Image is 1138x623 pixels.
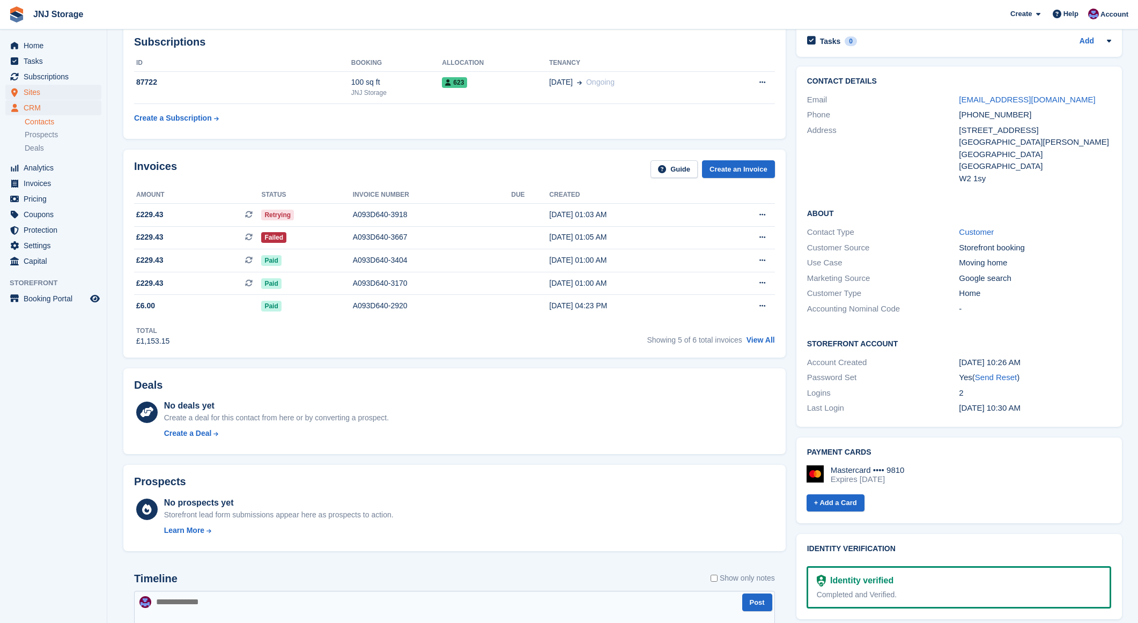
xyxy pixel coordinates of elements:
[747,336,775,344] a: View All
[24,38,88,53] span: Home
[88,292,101,305] a: Preview store
[549,187,712,204] th: Created
[139,596,151,608] img: Jonathan Scrase
[511,187,549,204] th: Due
[959,303,1111,315] div: -
[647,336,742,344] span: Showing 5 of 6 total invoices
[959,227,994,236] a: Customer
[24,291,88,306] span: Booking Portal
[586,78,615,86] span: Ongoing
[959,357,1111,369] div: [DATE] 10:26 AM
[29,5,87,23] a: JNJ Storage
[549,278,712,289] div: [DATE] 01:00 AM
[24,160,88,175] span: Analytics
[261,278,281,289] span: Paid
[1063,9,1078,19] span: Help
[261,210,294,220] span: Retrying
[25,117,101,127] a: Contacts
[25,143,44,153] span: Deals
[136,300,155,311] span: £6.00
[134,160,177,178] h2: Invoices
[807,272,959,285] div: Marketing Source
[817,589,1101,600] div: Completed and Verified.
[24,191,88,206] span: Pricing
[959,173,1111,185] div: W2 1sy
[5,238,101,253] a: menu
[164,509,394,521] div: Storefront lead form submissions appear here as prospects to action.
[1100,9,1128,20] span: Account
[353,187,512,204] th: Invoice number
[24,100,88,115] span: CRM
[261,301,281,311] span: Paid
[136,209,164,220] span: £229.43
[164,428,212,439] div: Create a Deal
[5,85,101,100] a: menu
[10,278,107,288] span: Storefront
[136,278,164,289] span: £229.43
[134,187,261,204] th: Amount
[959,160,1111,173] div: [GEOGRAPHIC_DATA]
[5,207,101,222] a: menu
[25,130,58,140] span: Prospects
[442,77,467,88] span: 623
[5,54,101,69] a: menu
[9,6,25,23] img: stora-icon-8386f47178a22dfd0bd8f6a31ec36ba5ce8667c1dd55bd0f319d3a0aa187defe.svg
[353,300,512,311] div: A093D640-2920
[5,160,101,175] a: menu
[24,69,88,84] span: Subscriptions
[134,476,186,488] h2: Prospects
[549,232,712,243] div: [DATE] 01:05 AM
[351,88,442,98] div: JNJ Storage
[24,85,88,100] span: Sites
[959,242,1111,254] div: Storefront booking
[134,113,212,124] div: Create a Subscription
[959,372,1111,384] div: Yes
[351,77,442,88] div: 100 sq ft
[136,255,164,266] span: £229.43
[1010,9,1032,19] span: Create
[5,254,101,269] a: menu
[5,100,101,115] a: menu
[25,143,101,154] a: Deals
[134,379,162,391] h2: Deals
[702,160,775,178] a: Create an Invoice
[24,254,88,269] span: Capital
[353,255,512,266] div: A093D640-3404
[164,428,389,439] a: Create a Deal
[5,222,101,238] a: menu
[24,207,88,222] span: Coupons
[807,545,1111,553] h2: Identity verification
[164,412,389,424] div: Create a deal for this contact from here or by converting a prospect.
[5,69,101,84] a: menu
[353,278,512,289] div: A093D640-3170
[25,129,101,140] a: Prospects
[24,176,88,191] span: Invoices
[549,55,717,72] th: Tenancy
[807,207,1111,218] h2: About
[164,496,394,509] div: No prospects yet
[353,232,512,243] div: A093D640-3667
[164,525,204,536] div: Learn More
[959,257,1111,269] div: Moving home
[1080,35,1094,48] a: Add
[549,77,573,88] span: [DATE]
[820,36,841,46] h2: Tasks
[807,494,864,512] a: + Add a Card
[134,55,351,72] th: ID
[5,291,101,306] a: menu
[24,238,88,253] span: Settings
[261,255,281,266] span: Paid
[817,575,826,587] img: Identity Verification Ready
[136,326,169,336] div: Total
[975,373,1017,382] a: Send Reset
[164,399,389,412] div: No deals yet
[959,272,1111,285] div: Google search
[807,465,824,483] img: Mastercard Logo
[711,573,718,584] input: Show only notes
[549,300,712,311] div: [DATE] 04:23 PM
[549,255,712,266] div: [DATE] 01:00 AM
[959,387,1111,399] div: 2
[959,124,1111,149] div: [STREET_ADDRESS][GEOGRAPHIC_DATA][PERSON_NAME]
[1088,9,1099,19] img: Jonathan Scrase
[807,448,1111,457] h2: Payment cards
